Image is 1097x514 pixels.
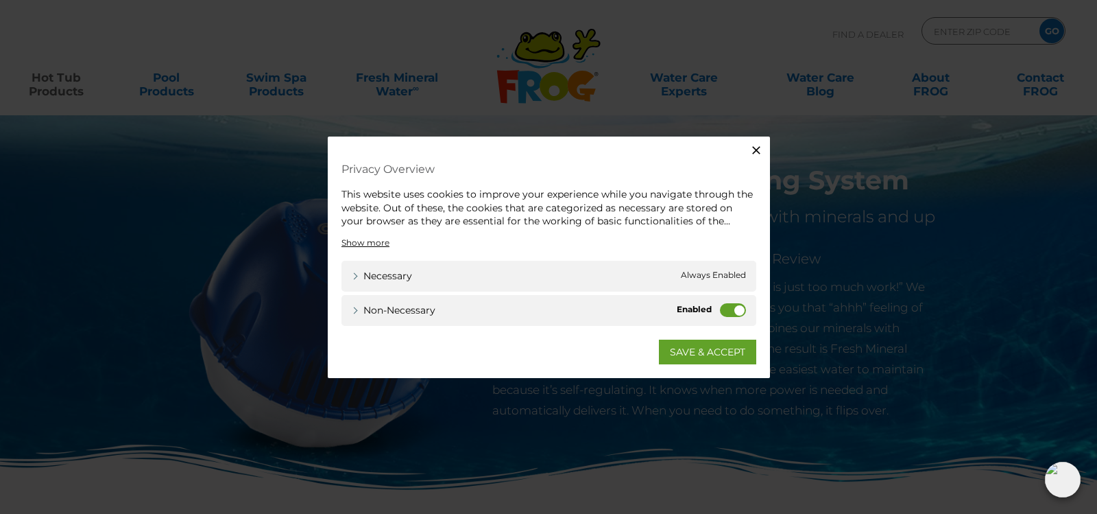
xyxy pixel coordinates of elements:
[681,268,746,283] span: Always Enabled
[341,157,756,181] h4: Privacy Overview
[341,236,389,248] a: Show more
[659,339,756,364] a: SAVE & ACCEPT
[341,188,756,229] div: This website uses cookies to improve your experience while you navigate through the website. Out ...
[352,303,435,317] a: Non-necessary
[1045,462,1081,498] img: openIcon
[352,268,412,283] a: Necessary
